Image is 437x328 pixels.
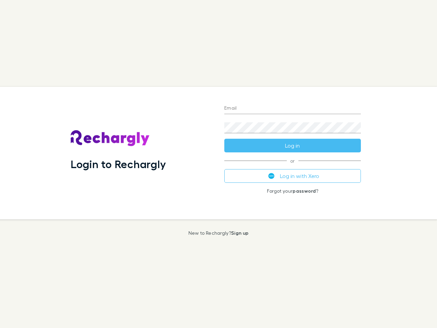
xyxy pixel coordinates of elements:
span: or [224,161,361,161]
p: New to Rechargly? [188,230,249,236]
button: Log in [224,139,361,152]
a: Sign up [231,230,249,236]
h1: Login to Rechargly [71,158,166,170]
img: Rechargly's Logo [71,130,150,147]
p: Forgot your ? [224,188,361,194]
a: password [293,188,316,194]
img: Xero's logo [268,173,274,179]
button: Log in with Xero [224,169,361,183]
